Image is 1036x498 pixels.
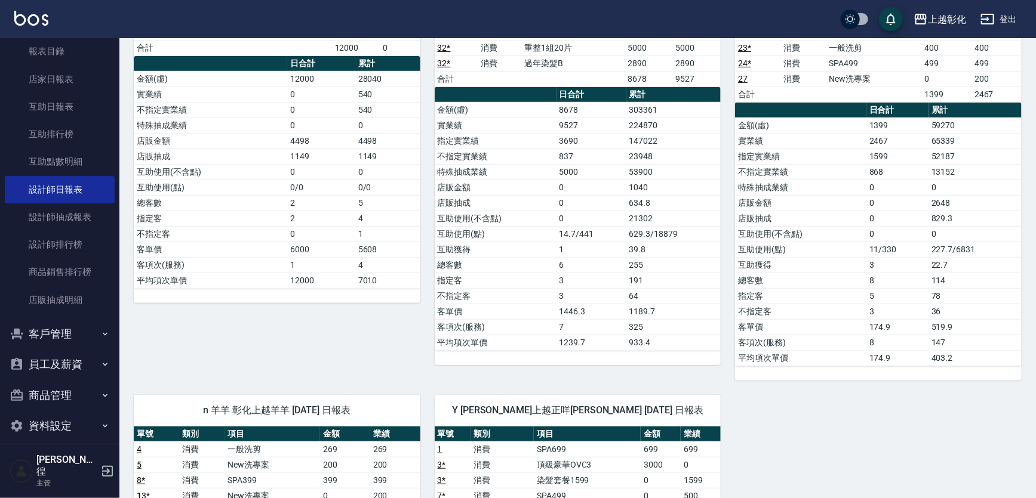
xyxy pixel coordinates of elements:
td: 消費 [179,441,225,457]
td: 1599 [866,149,929,164]
td: 客單價 [435,304,557,319]
td: 合計 [735,86,780,102]
td: 933.4 [626,335,721,350]
td: 224870 [626,117,721,133]
td: 金額(虛) [134,71,287,86]
td: 12000 [287,273,355,288]
td: 12000 [287,71,355,86]
td: 59270 [929,117,1022,133]
td: 22.7 [929,257,1022,273]
td: 0 [866,195,929,211]
td: 不指定客 [435,288,557,304]
td: 店販金額 [435,180,557,195]
th: 單號 [134,426,179,442]
a: 27 [738,74,748,83]
td: 客項次(服務) [435,319,557,335]
td: 指定實業績 [735,149,866,164]
td: 3690 [557,133,626,149]
td: 5000 [673,40,721,55]
td: 1 [355,226,420,242]
td: SPA399 [225,472,320,488]
td: 3 [557,273,626,288]
td: 7 [557,319,626,335]
td: 227.7/6831 [929,242,1022,257]
td: 平均項次單價 [735,350,866,366]
td: 629.3/18879 [626,226,721,242]
td: 400 [972,40,1022,55]
td: 指定客 [735,288,866,304]
td: 0 [557,195,626,211]
td: 3 [557,288,626,304]
td: 2890 [673,55,721,71]
button: 資料設定 [5,410,115,441]
td: 客項次(服務) [735,335,866,350]
td: 21302 [626,211,721,226]
td: 8 [866,335,929,350]
td: 0 [921,71,972,86]
td: 指定客 [134,211,287,226]
td: 總客數 [435,257,557,273]
td: 互助使用(點) [435,226,557,242]
th: 業績 [370,426,420,442]
td: 9527 [557,117,626,133]
td: 3000 [641,457,681,472]
td: 0 [681,457,721,472]
td: New洗專案 [826,71,921,86]
td: 1040 [626,180,721,195]
td: 53900 [626,164,721,180]
td: 實業績 [735,133,866,149]
table: a dense table [134,56,420,289]
a: 互助點數明細 [5,148,115,175]
td: 1399 [866,117,929,133]
img: Person [10,459,33,483]
td: 特殊抽成業績 [134,117,287,133]
td: 客單價 [735,319,866,335]
td: 6 [557,257,626,273]
td: 303361 [626,102,721,117]
td: 0 [557,211,626,226]
td: 1399 [921,86,972,102]
td: 0 [287,164,355,180]
td: 28040 [355,71,420,86]
td: 2890 [625,55,673,71]
td: 2 [287,195,355,211]
p: 主管 [36,478,97,488]
td: 消費 [780,40,826,55]
th: 累計 [929,103,1022,118]
td: 634.8 [626,195,721,211]
button: 員工及薪資 [5,349,115,380]
td: 特殊抽成業績 [435,164,557,180]
td: 837 [557,149,626,164]
td: 78 [929,288,1022,304]
td: 1 [557,242,626,257]
td: 總客數 [134,195,287,211]
td: 店販抽成 [134,149,287,164]
a: 1 [438,444,442,454]
a: 設計師日報表 [5,176,115,203]
td: 174.9 [866,350,929,366]
td: 過年染髮B [522,55,625,71]
td: 互助使用(點) [134,180,287,195]
td: 特殊抽成業績 [735,180,866,195]
td: 消費 [179,472,225,488]
a: 設計師排行榜 [5,231,115,258]
td: 0 [866,226,929,242]
th: 累計 [626,87,721,103]
button: 客戶管理 [5,318,115,349]
td: 5608 [355,242,420,257]
td: 店販抽成 [735,211,866,226]
button: 商品管理 [5,380,115,411]
td: 消費 [471,472,534,488]
td: 0 [929,226,1022,242]
span: n 羊羊 彰化上越羊羊 [DATE] 日報表 [148,404,406,416]
th: 日合計 [287,56,355,72]
th: 類別 [179,426,225,442]
td: 52187 [929,149,1022,164]
td: 0 [641,472,681,488]
td: 269 [320,441,370,457]
td: 1 [287,257,355,273]
td: 200 [972,71,1022,86]
td: 8678 [625,71,673,86]
td: 4 [355,257,420,273]
td: 一般洗剪 [225,441,320,457]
